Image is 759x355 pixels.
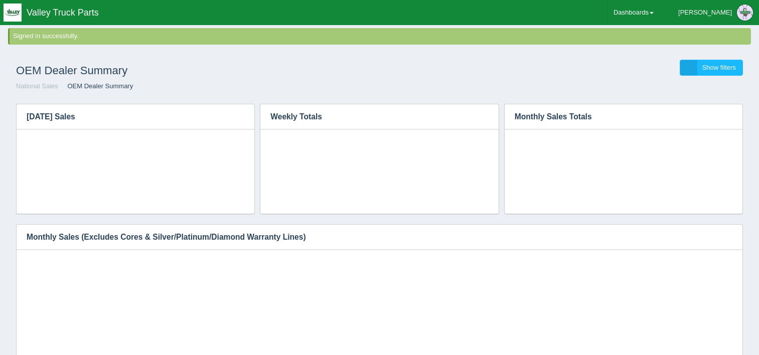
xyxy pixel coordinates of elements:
[678,3,732,23] div: [PERSON_NAME]
[702,64,736,71] span: Show filters
[4,4,22,22] img: q1blfpkbivjhsugxdrfq.png
[27,8,99,18] span: Valley Truck Parts
[17,104,239,129] h3: [DATE] Sales
[737,5,753,21] img: Profile Picture
[260,104,468,129] h3: Weekly Totals
[13,32,749,41] div: Signed in successfully.
[16,60,380,82] h1: OEM Dealer Summary
[17,225,727,250] h3: Monthly Sales (Excludes Cores & Silver/Platinum/Diamond Warranty Lines)
[16,82,58,90] a: National Sales
[60,82,133,91] li: OEM Dealer Summary
[505,104,727,129] h3: Monthly Sales Totals
[680,60,743,76] a: Show filters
